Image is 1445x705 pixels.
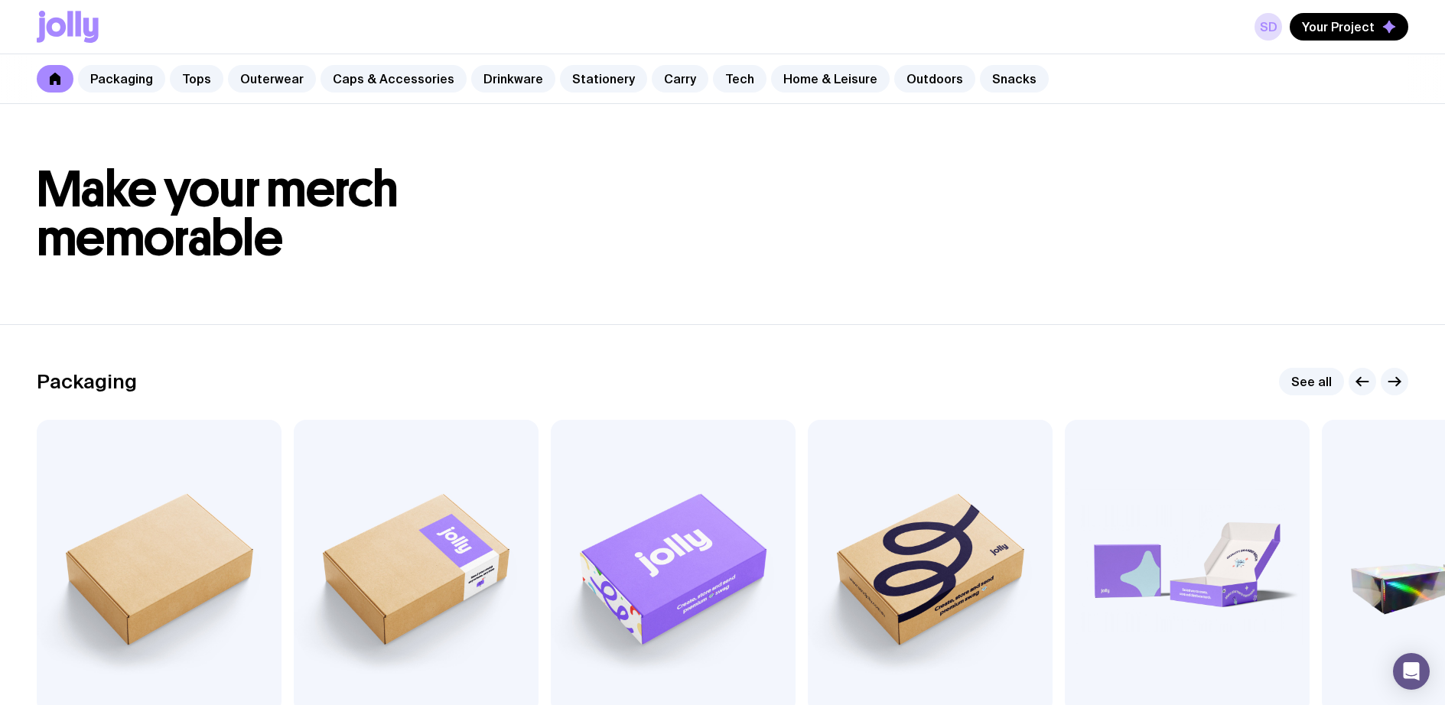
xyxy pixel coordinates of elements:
[1393,653,1430,690] div: Open Intercom Messenger
[980,65,1049,93] a: Snacks
[37,370,137,393] h2: Packaging
[652,65,708,93] a: Carry
[170,65,223,93] a: Tops
[321,65,467,93] a: Caps & Accessories
[78,65,165,93] a: Packaging
[228,65,316,93] a: Outerwear
[771,65,890,93] a: Home & Leisure
[1290,13,1408,41] button: Your Project
[1302,19,1375,34] span: Your Project
[1279,368,1344,395] a: See all
[471,65,555,93] a: Drinkware
[894,65,975,93] a: Outdoors
[713,65,766,93] a: Tech
[560,65,647,93] a: Stationery
[1255,13,1282,41] a: SD
[37,159,399,268] span: Make your merch memorable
